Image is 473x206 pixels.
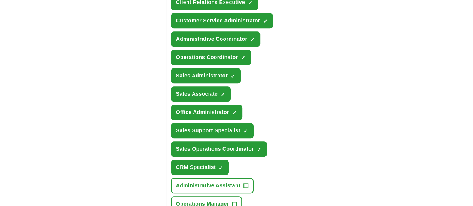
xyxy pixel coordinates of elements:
[231,73,235,79] span: ✓
[241,55,245,61] span: ✓
[171,50,251,65] button: Operations Coordinator✓
[176,182,240,190] span: Administrative Assistant
[176,72,228,80] span: Sales Administrator
[171,178,254,193] button: Administrative Assistant
[257,147,261,153] span: ✓
[243,128,248,134] span: ✓
[171,13,273,28] button: Customer Service Administrator✓
[219,165,223,171] span: ✓
[176,108,229,116] span: Office Administrator
[176,163,216,171] span: CRM Specialist
[171,86,231,102] button: Sales Associate✓
[263,18,267,24] span: ✓
[176,35,247,43] span: Administrative Coordinator
[176,53,238,61] span: Operations Coordinator
[171,160,229,175] button: CRM Specialist✓
[176,127,240,135] span: Sales Support Specialist
[221,92,225,98] span: ✓
[176,145,254,153] span: Sales Operations Coordinator
[171,105,242,120] button: Office Administrator✓
[171,31,260,47] button: Administrative Coordinator✓
[171,141,267,157] button: Sales Operations Coordinator✓
[171,123,254,138] button: Sales Support Specialist✓
[171,68,241,83] button: Sales Administrator✓
[176,17,260,25] span: Customer Service Administrator
[232,110,237,116] span: ✓
[176,90,218,98] span: Sales Associate
[250,37,255,43] span: ✓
